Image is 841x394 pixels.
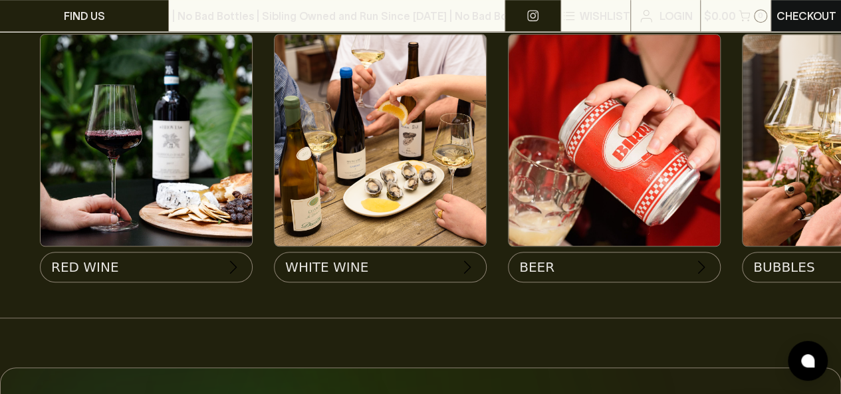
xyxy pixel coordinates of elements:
button: BEER [508,252,721,282]
img: optimise [275,35,486,246]
img: chevron-right.svg [693,259,709,275]
p: 0 [758,12,763,19]
span: BUBBLES [753,258,814,276]
p: Checkout [777,8,836,24]
p: $0.00 [704,8,736,24]
img: chevron-right.svg [459,259,475,275]
p: Wishlist [580,8,630,24]
img: BIRRA_GOOD-TIMES_INSTA-2 1/optimise?auth=Mjk3MjY0ODMzMw__ [509,35,720,246]
span: WHITE WINE [285,258,368,276]
button: RED WINE [40,252,253,282]
p: Login [660,8,693,24]
p: FIND US [64,8,105,24]
span: BEER [519,258,554,276]
img: bubble-icon [801,354,814,367]
img: chevron-right.svg [225,259,241,275]
span: RED WINE [51,258,119,276]
img: Red Wine Tasting [41,35,252,246]
button: WHITE WINE [274,252,487,282]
